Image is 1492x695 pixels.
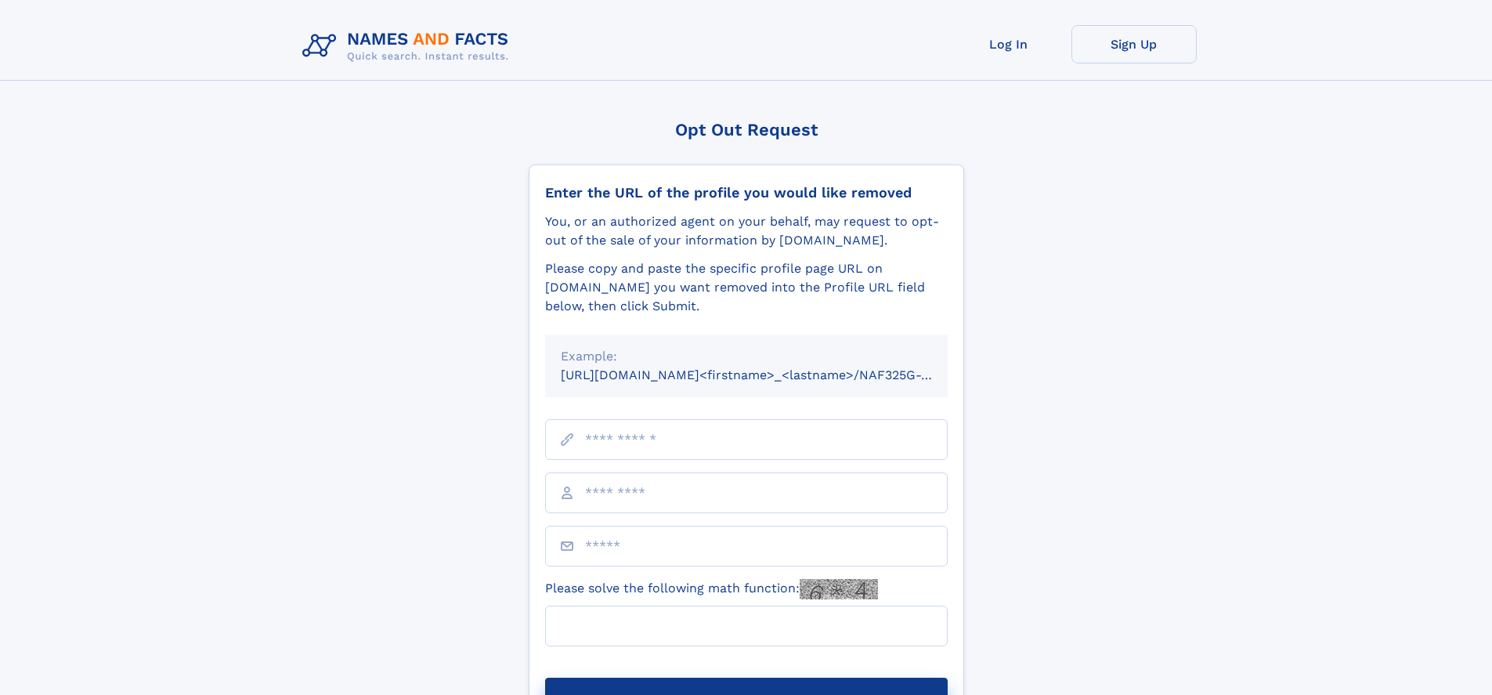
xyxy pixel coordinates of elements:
[529,120,964,139] div: Opt Out Request
[296,25,522,67] img: Logo Names and Facts
[561,347,932,366] div: Example:
[561,367,977,382] small: [URL][DOMAIN_NAME]<firstname>_<lastname>/NAF325G-xxxxxxxx
[545,579,878,599] label: Please solve the following math function:
[545,184,948,201] div: Enter the URL of the profile you would like removed
[1071,25,1197,63] a: Sign Up
[946,25,1071,63] a: Log In
[545,259,948,316] div: Please copy and paste the specific profile page URL on [DOMAIN_NAME] you want removed into the Pr...
[545,212,948,250] div: You, or an authorized agent on your behalf, may request to opt-out of the sale of your informatio...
